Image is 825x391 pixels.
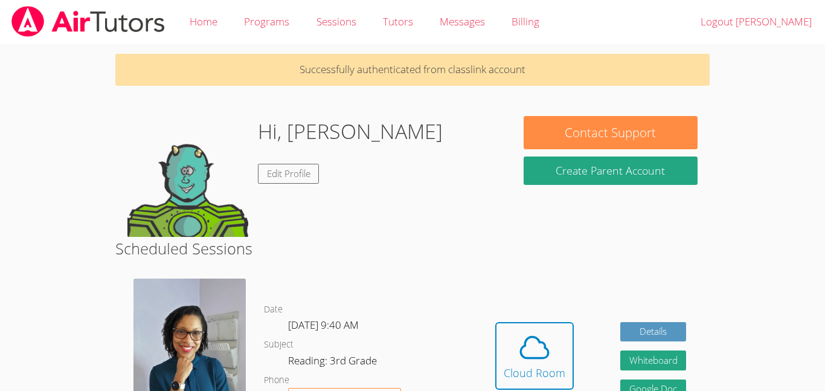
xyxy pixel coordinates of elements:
dt: Phone [264,373,289,388]
button: Cloud Room [495,322,574,390]
a: Details [620,322,687,342]
button: Create Parent Account [524,157,698,185]
button: Whiteboard [620,351,687,370]
div: Cloud Room [504,364,565,381]
img: default.png [127,116,248,237]
a: Edit Profile [258,164,319,184]
span: Messages [440,15,485,28]
h1: Hi, [PERSON_NAME] [258,116,443,147]
span: [DATE] 9:40 AM [288,318,359,332]
dd: Reading: 3rd Grade [288,352,379,373]
img: airtutors_banner-c4298cdbf04f3fff15de1276eac7730deb9818008684d7c2e4769d2f7ddbe033.png [10,6,166,37]
p: Successfully authenticated from classlink account [115,54,710,86]
dt: Subject [264,337,294,352]
button: Contact Support [524,116,698,149]
h2: Scheduled Sessions [115,237,710,260]
dt: Date [264,302,283,317]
